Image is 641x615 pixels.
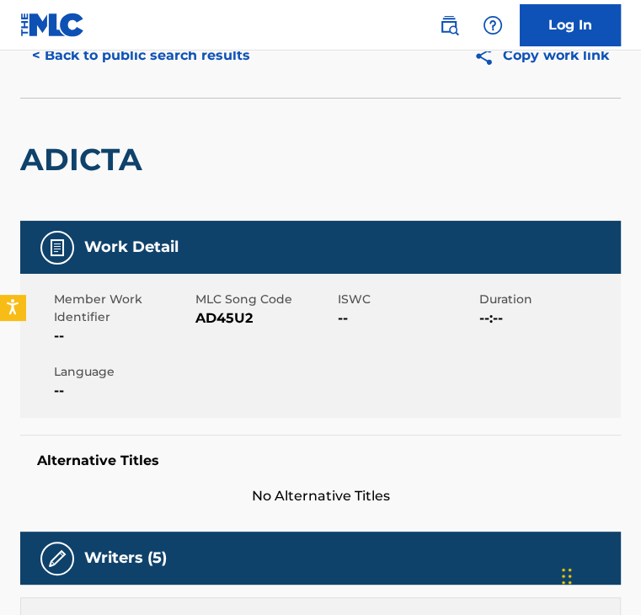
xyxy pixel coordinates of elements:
img: help [483,15,503,35]
span: ISWC [338,291,475,308]
h5: Writers (5) [84,548,167,568]
span: Duration [479,291,617,308]
button: Copy work link [462,35,621,77]
h2: ADICTA [20,141,151,179]
a: Log In [520,4,621,46]
div: Widget de chat [557,534,641,615]
h5: Work Detail [84,238,179,257]
span: AD45U2 [195,308,333,329]
img: Writers [47,548,67,569]
h5: Alternative Titles [37,452,604,469]
iframe: Chat Widget [557,534,641,615]
img: Copy work link [473,45,503,67]
span: No Alternative Titles [20,486,621,506]
div: Arrastrar [562,551,572,602]
img: search [439,15,459,35]
img: MLC Logo [20,13,85,37]
span: MLC Song Code [195,291,333,308]
div: Help [476,8,510,42]
span: Language [54,363,191,381]
a: Public Search [432,8,466,42]
span: -- [54,381,191,401]
span: -- [338,308,475,329]
img: Work Detail [47,238,67,258]
button: < Back to public search results [20,35,262,77]
span: -- [54,326,191,346]
span: Member Work Identifier [54,291,191,326]
span: --:-- [479,308,617,329]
